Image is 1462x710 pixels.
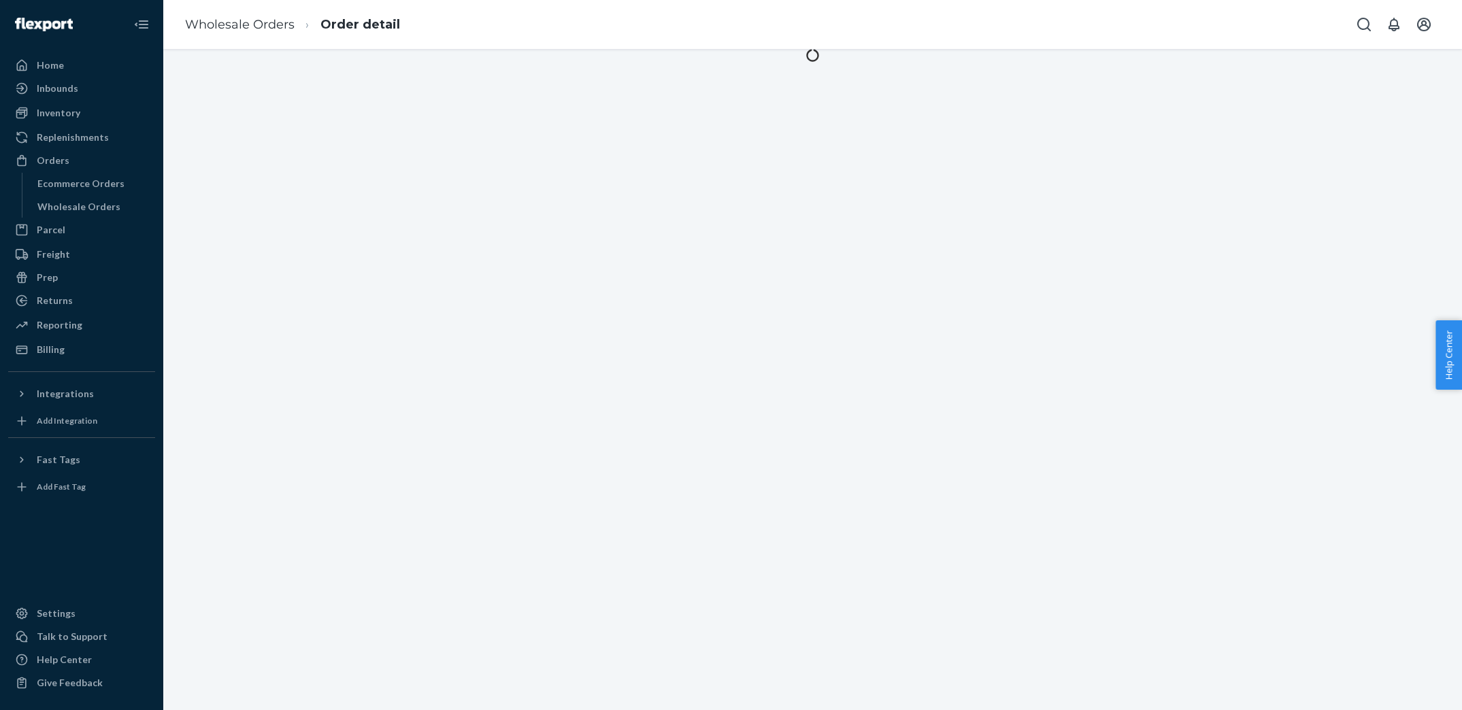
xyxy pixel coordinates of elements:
[37,248,70,261] div: Freight
[8,410,155,432] a: Add Integration
[37,653,92,666] div: Help Center
[15,18,73,31] img: Flexport logo
[8,672,155,694] button: Give Feedback
[1410,11,1438,38] button: Open account menu
[37,481,86,492] div: Add Fast Tag
[8,267,155,288] a: Prep
[8,339,155,360] a: Billing
[37,106,80,120] div: Inventory
[174,5,411,45] ol: breadcrumbs
[8,150,155,171] a: Orders
[8,290,155,311] a: Returns
[31,196,156,218] a: Wholesale Orders
[8,383,155,405] button: Integrations
[8,102,155,124] a: Inventory
[8,649,155,671] a: Help Center
[1380,11,1408,38] button: Open notifications
[8,314,155,336] a: Reporting
[31,173,156,195] a: Ecommerce Orders
[37,131,109,144] div: Replenishments
[37,676,103,690] div: Give Feedback
[37,607,76,620] div: Settings
[37,630,107,643] div: Talk to Support
[1350,11,1378,38] button: Open Search Box
[37,271,58,284] div: Prep
[8,126,155,148] a: Replenishments
[37,58,64,72] div: Home
[8,219,155,241] a: Parcel
[37,387,94,401] div: Integrations
[37,82,78,95] div: Inbounds
[37,318,82,332] div: Reporting
[37,294,73,307] div: Returns
[8,626,155,647] button: Talk to Support
[37,343,65,356] div: Billing
[8,78,155,99] a: Inbounds
[1435,320,1462,390] button: Help Center
[8,476,155,498] a: Add Fast Tag
[128,11,155,38] button: Close Navigation
[37,154,69,167] div: Orders
[8,449,155,471] button: Fast Tags
[37,200,120,214] div: Wholesale Orders
[37,453,80,467] div: Fast Tags
[8,603,155,624] a: Settings
[37,223,65,237] div: Parcel
[320,17,400,32] a: Order detail
[37,177,124,190] div: Ecommerce Orders
[8,243,155,265] a: Freight
[8,54,155,76] a: Home
[185,17,295,32] a: Wholesale Orders
[37,415,97,426] div: Add Integration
